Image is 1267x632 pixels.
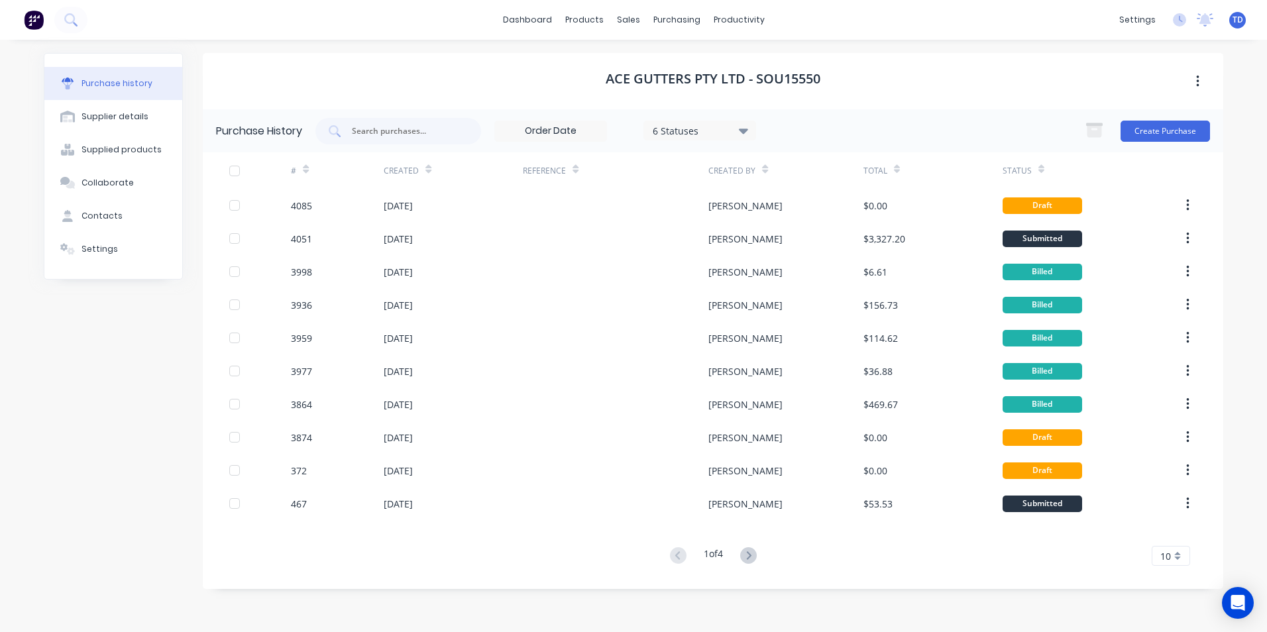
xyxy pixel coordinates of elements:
[291,497,307,511] div: 467
[384,464,413,478] div: [DATE]
[291,232,312,246] div: 4051
[82,111,148,123] div: Supplier details
[1222,587,1254,619] div: Open Intercom Messenger
[708,464,783,478] div: [PERSON_NAME]
[708,397,783,411] div: [PERSON_NAME]
[44,199,182,233] button: Contacts
[384,165,419,177] div: Created
[384,497,413,511] div: [DATE]
[82,78,152,89] div: Purchase history
[216,123,302,139] div: Purchase History
[863,165,887,177] div: Total
[24,10,44,30] img: Factory
[1003,264,1082,280] div: Billed
[1003,330,1082,346] div: Billed
[863,331,898,345] div: $114.62
[523,165,566,177] div: Reference
[708,298,783,312] div: [PERSON_NAME]
[44,133,182,166] button: Supplied products
[291,364,312,378] div: 3977
[291,331,312,345] div: 3959
[291,397,312,411] div: 3864
[384,364,413,378] div: [DATE]
[863,232,905,246] div: $3,327.20
[708,265,783,279] div: [PERSON_NAME]
[1233,14,1243,26] span: TD
[610,10,647,30] div: sales
[606,71,820,87] h1: Ace Gutters Pty Ltd - SOU15550
[707,10,771,30] div: productivity
[291,199,312,213] div: 4085
[863,265,887,279] div: $6.61
[82,177,134,189] div: Collaborate
[1003,462,1082,479] div: Draft
[1160,549,1171,563] span: 10
[82,243,118,255] div: Settings
[291,431,312,445] div: 3874
[863,431,887,445] div: $0.00
[863,364,893,378] div: $36.88
[653,123,747,137] div: 6 Statuses
[559,10,610,30] div: products
[291,165,296,177] div: #
[708,497,783,511] div: [PERSON_NAME]
[863,464,887,478] div: $0.00
[708,199,783,213] div: [PERSON_NAME]
[44,100,182,133] button: Supplier details
[708,232,783,246] div: [PERSON_NAME]
[384,331,413,345] div: [DATE]
[82,144,162,156] div: Supplied products
[1003,297,1082,313] div: Billed
[291,298,312,312] div: 3936
[351,125,461,138] input: Search purchases...
[1113,10,1162,30] div: settings
[704,547,723,566] div: 1 of 4
[495,121,606,141] input: Order Date
[708,331,783,345] div: [PERSON_NAME]
[291,265,312,279] div: 3998
[496,10,559,30] a: dashboard
[44,166,182,199] button: Collaborate
[44,233,182,266] button: Settings
[863,397,898,411] div: $469.67
[1003,231,1082,247] div: Submitted
[1003,165,1032,177] div: Status
[863,497,893,511] div: $53.53
[44,67,182,100] button: Purchase history
[82,210,123,222] div: Contacts
[291,464,307,478] div: 372
[863,199,887,213] div: $0.00
[1003,429,1082,446] div: Draft
[708,165,755,177] div: Created By
[708,431,783,445] div: [PERSON_NAME]
[1121,121,1210,142] button: Create Purchase
[384,397,413,411] div: [DATE]
[384,298,413,312] div: [DATE]
[384,199,413,213] div: [DATE]
[1003,197,1082,214] div: Draft
[1003,363,1082,380] div: Billed
[863,298,898,312] div: $156.73
[708,364,783,378] div: [PERSON_NAME]
[384,232,413,246] div: [DATE]
[1003,396,1082,413] div: Billed
[647,10,707,30] div: purchasing
[1003,496,1082,512] div: Submitted
[384,265,413,279] div: [DATE]
[384,431,413,445] div: [DATE]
